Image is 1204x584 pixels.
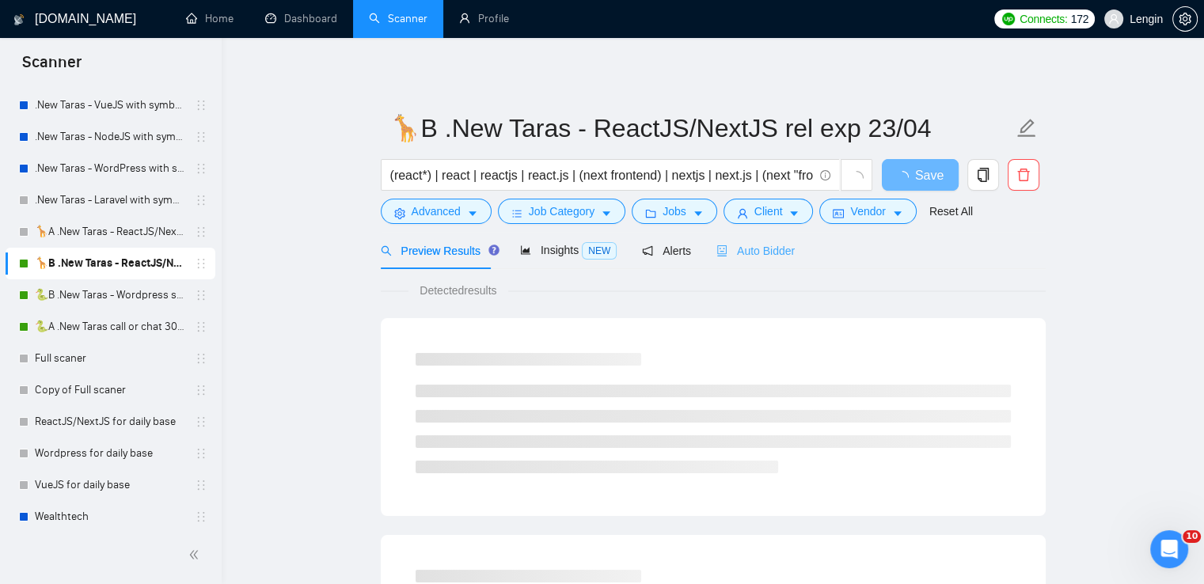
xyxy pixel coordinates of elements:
[408,282,507,299] span: Detected results
[511,207,522,219] span: bars
[1020,10,1067,28] span: Connects:
[642,245,691,257] span: Alerts
[381,245,495,257] span: Preview Results
[754,203,783,220] span: Client
[9,51,94,84] span: Scanner
[915,165,944,185] span: Save
[467,207,478,219] span: caret-down
[195,226,207,238] span: holder
[35,311,185,343] a: 🐍A .New Taras call or chat 30%view 0 reply 23/04
[896,171,915,184] span: loading
[520,244,617,256] span: Insights
[529,203,594,220] span: Job Category
[967,159,999,191] button: copy
[195,257,207,270] span: holder
[892,207,903,219] span: caret-down
[35,469,185,501] a: VueJS for daily base
[35,216,185,248] a: 🦒A .New Taras - ReactJS/NextJS usual 23/04
[663,203,686,220] span: Jobs
[35,89,185,121] a: .New Taras - VueJS with symbols
[35,279,185,311] a: 🐍B .New Taras - Wordpress short 23/04
[390,165,813,185] input: Search Freelance Jobs...
[1108,13,1119,25] span: user
[1070,10,1088,28] span: 172
[849,171,864,185] span: loading
[929,203,973,220] a: Reset All
[645,207,656,219] span: folder
[369,12,427,25] a: searchScanner
[195,162,207,175] span: holder
[35,184,185,216] a: .New Taras - Laravel with symbols
[195,320,207,333] span: holder
[459,12,509,25] a: userProfile
[833,207,844,219] span: idcard
[1016,118,1037,138] span: edit
[1150,530,1188,568] iframe: Intercom live chat
[850,203,885,220] span: Vendor
[35,374,185,406] a: Copy of Full scaner
[195,352,207,365] span: holder
[265,12,337,25] a: dashboardDashboard
[195,415,207,428] span: holder
[195,194,207,207] span: holder
[35,501,185,533] a: Wealthtech
[195,510,207,523] span: holder
[1002,13,1015,25] img: upwork-logo.png
[1183,530,1201,543] span: 10
[195,384,207,396] span: holder
[520,245,531,256] span: area-chart
[389,108,1013,148] input: Scanner name...
[35,121,185,153] a: .New Taras - NodeJS with symbols
[195,99,207,112] span: holder
[381,245,392,256] span: search
[632,199,717,224] button: folderJobscaret-down
[693,207,704,219] span: caret-down
[35,343,185,374] a: Full scaner
[819,199,916,224] button: idcardVendorcaret-down
[35,153,185,184] a: .New Taras - WordPress with symbols
[1008,159,1039,191] button: delete
[788,207,800,219] span: caret-down
[412,203,461,220] span: Advanced
[35,438,185,469] a: Wordpress for daily base
[35,406,185,438] a: ReactJS/NextJS for daily base
[601,207,612,219] span: caret-down
[1172,6,1198,32] button: setting
[737,207,748,219] span: user
[13,7,25,32] img: logo
[968,168,998,182] span: copy
[820,170,830,180] span: info-circle
[394,207,405,219] span: setting
[716,245,795,257] span: Auto Bidder
[381,199,492,224] button: settingAdvancedcaret-down
[882,159,959,191] button: Save
[195,131,207,143] span: holder
[186,12,234,25] a: homeHome
[498,199,625,224] button: barsJob Categorycaret-down
[188,547,204,563] span: double-left
[487,243,501,257] div: Tooltip anchor
[582,242,617,260] span: NEW
[195,479,207,491] span: holder
[1008,168,1039,182] span: delete
[35,248,185,279] a: 🦒B .New Taras - ReactJS/NextJS rel exp 23/04
[1172,13,1198,25] a: setting
[195,447,207,460] span: holder
[195,289,207,301] span: holder
[716,245,727,256] span: robot
[724,199,814,224] button: userClientcaret-down
[1173,13,1197,25] span: setting
[642,245,653,256] span: notification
